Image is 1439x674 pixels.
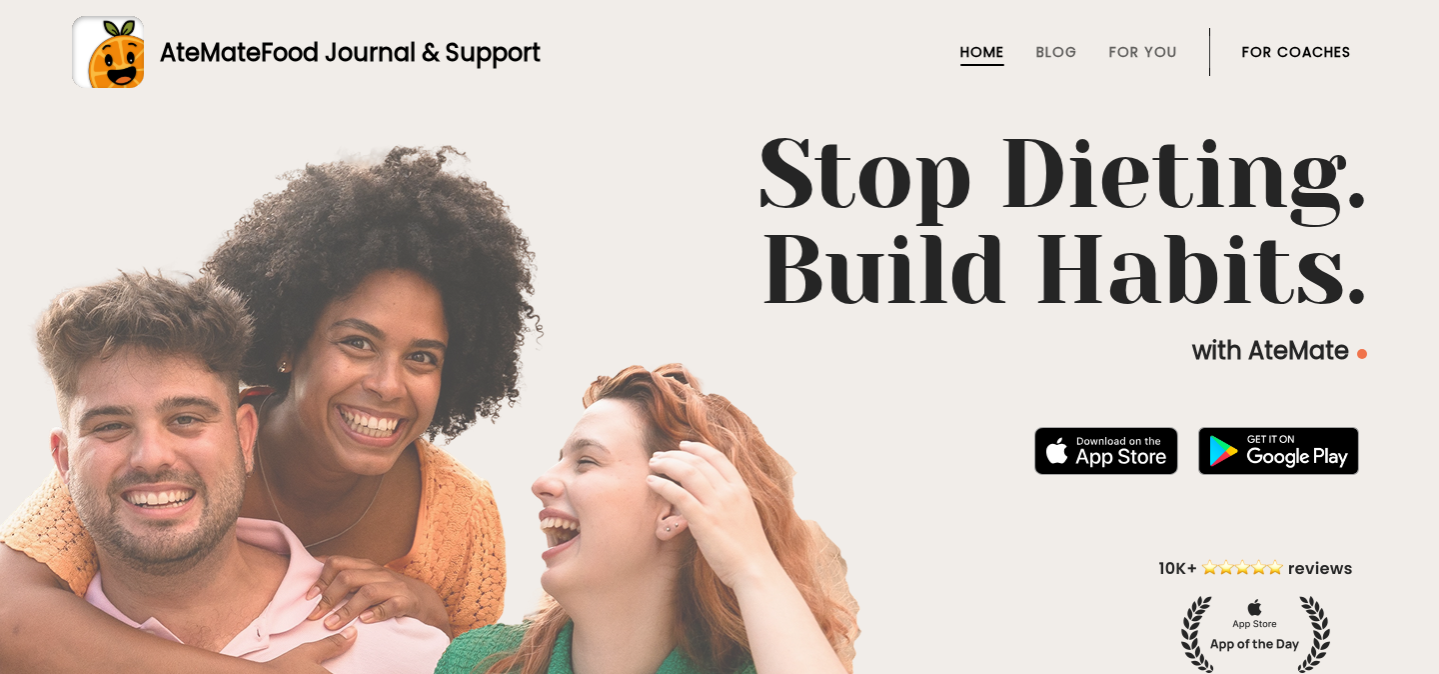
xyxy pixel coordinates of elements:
[1198,427,1359,475] img: badge-download-google.png
[1242,44,1351,60] a: For Coaches
[72,127,1367,319] h1: Stop Dieting. Build Habits.
[960,44,1004,60] a: Home
[261,36,541,69] span: Food Journal & Support
[1144,556,1367,673] img: home-hero-appoftheday.png
[1036,44,1077,60] a: Blog
[72,16,1367,88] a: AteMateFood Journal & Support
[1109,44,1177,60] a: For You
[144,35,541,70] div: AteMate
[72,335,1367,367] p: with AteMate
[1034,427,1178,475] img: badge-download-apple.svg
